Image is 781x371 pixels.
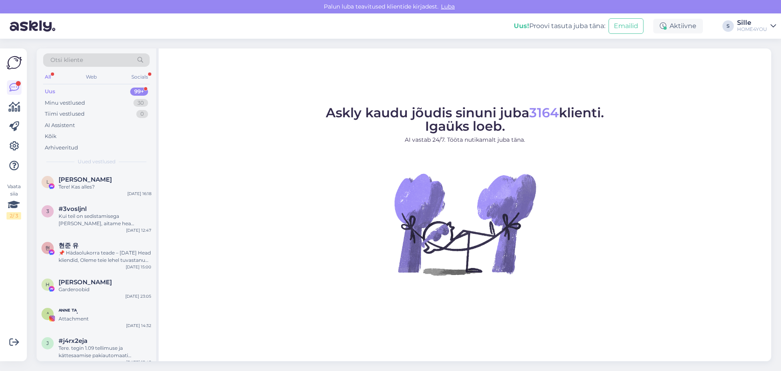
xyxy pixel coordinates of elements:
[46,179,49,185] span: L
[46,208,49,214] span: 3
[130,88,148,96] div: 99+
[737,20,776,33] a: SilleHOME4YOU
[59,308,78,315] span: ᴬᴺᴺᴱ ᵀᴬ.
[45,132,57,140] div: Kõik
[46,281,50,288] span: H
[78,158,116,165] span: Uued vestlused
[133,99,148,107] div: 30
[59,183,151,191] div: Tere! Kas alles?
[59,242,79,249] span: 현준 유
[126,264,151,270] div: [DATE] 15:00
[438,3,457,10] span: Luba
[125,293,151,299] div: [DATE] 23:05
[514,22,529,30] b: Uus!
[59,345,151,359] div: Tere. tegin 1.09 tellimuse ja kättesaamise pakiautomaati [GEOGRAPHIC_DATA] Lasnamägi aga pole vee...
[326,136,604,144] p: AI vastab 24/7. Tööta nutikamalt juba täna.
[45,245,50,251] span: 현
[45,144,78,152] div: Arhiveeritud
[45,121,75,130] div: AI Assistent
[126,359,151,365] div: [DATE] 13:45
[46,340,49,346] span: j
[84,72,98,82] div: Web
[47,311,49,317] span: ᴬ
[50,56,83,64] span: Otsi kliente
[326,105,604,134] span: Askly kaudu jõudis sinuni juba klienti. Igaüks loeb.
[59,213,151,227] div: Kui teil on sedistamisega [PERSON_NAME], aitame hea meelega. Siin saate broneerida aja kõneks: [U...
[653,19,703,33] div: Aktiivne
[59,279,112,286] span: Halja Kivi
[59,205,87,213] span: #3vosljnl
[722,20,734,32] div: S
[59,249,151,264] div: 📌 Hädaolukorra teade – [DATE] Head kliendid, Oleme teie lehel tuvastanud sisu, mis [PERSON_NAME] ...
[737,26,767,33] div: HOME4YOU
[59,315,151,323] div: Attachment
[737,20,767,26] div: Sille
[126,227,151,233] div: [DATE] 12:47
[529,105,559,121] span: 3164
[45,88,55,96] div: Uus
[45,110,85,118] div: Tiimi vestlused
[127,191,151,197] div: [DATE] 16:18
[609,18,644,34] button: Emailid
[45,99,85,107] div: Minu vestlused
[59,286,151,293] div: Garderoobid
[7,183,21,220] div: Vaata siia
[130,72,150,82] div: Socials
[59,176,112,183] span: Liis Leesi
[59,337,87,345] span: #j4rx2eja
[392,151,538,297] img: No Chat active
[514,21,605,31] div: Proovi tasuta juba täna:
[136,110,148,118] div: 0
[126,323,151,329] div: [DATE] 14:32
[7,55,22,70] img: Askly Logo
[7,212,21,220] div: 2 / 3
[43,72,52,82] div: All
